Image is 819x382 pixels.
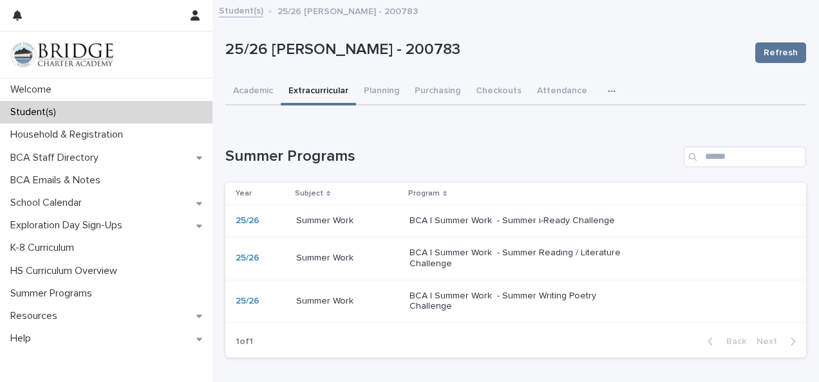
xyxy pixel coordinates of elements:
p: Program [408,186,440,201]
button: Refresh [755,42,806,63]
button: Checkouts [468,78,529,105]
p: Welcome [5,84,62,96]
p: BCA Emails & Notes [5,174,111,186]
tr: 25/26 Summer WorkSummer Work BCA | Summer Work - Summer i-Ready Challenge [225,205,806,237]
input: Search [684,147,806,167]
a: 25/26 [236,215,259,226]
p: Student(s) [5,106,66,118]
button: Academic [225,78,281,105]
p: BCA | Summer Work - Summer i-Ready Challenge [409,215,624,226]
a: 25/26 [236,296,259,307]
button: Attendance [529,78,595,105]
p: BCA | Summer Work - Summer Writing Poetry Challenge [409,291,624,313]
p: Summer Work [296,293,356,307]
p: Summer Programs [5,287,102,300]
span: Refresh [764,46,798,59]
p: Exploration Day Sign-Ups [5,219,133,232]
span: Back [719,337,746,346]
a: Student(s) [219,3,263,17]
h1: Summer Programs [225,147,679,166]
p: Help [5,332,41,345]
span: Next [757,337,785,346]
tr: 25/26 Summer WorkSummer Work BCA | Summer Work - Summer Reading / Literature Challenge [225,237,806,280]
p: Year [236,186,252,201]
p: BCA Staff Directory [5,152,109,164]
p: Summer Work [296,213,356,226]
p: 1 of 1 [225,326,263,358]
p: 25/26 [PERSON_NAME] - 200783 [278,3,418,17]
p: BCA | Summer Work - Summer Reading / Literature Challenge [409,248,624,269]
tr: 25/26 Summer WorkSummer Work BCA | Summer Work - Summer Writing Poetry Challenge [225,280,806,323]
p: K-8 Curriculum [5,242,84,254]
button: Back [697,336,751,347]
p: Summer Work [296,250,356,264]
p: Household & Registration [5,129,133,141]
img: V1C1m3IdTEidaUdm9Hs0 [10,42,113,68]
p: 25/26 [PERSON_NAME] - 200783 [225,41,745,59]
p: School Calendar [5,197,92,209]
button: Planning [356,78,407,105]
p: HS Curriculum Overview [5,265,127,277]
p: Resources [5,310,68,322]
a: 25/26 [236,253,259,264]
button: Extracurricular [281,78,356,105]
p: Subject [295,186,323,201]
button: Next [751,336,806,347]
button: Purchasing [407,78,468,105]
